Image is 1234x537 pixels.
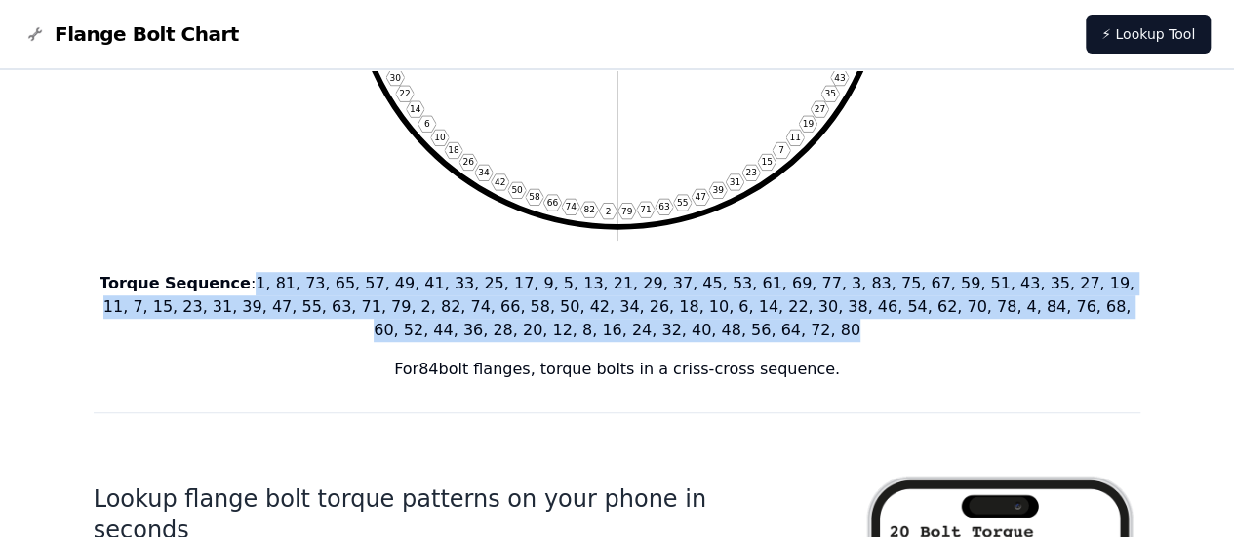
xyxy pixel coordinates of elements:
[23,22,47,46] img: Flange Bolt Chart Logo
[676,198,688,208] text: 55
[814,104,825,114] text: 27
[802,119,814,129] text: 19
[695,192,706,202] text: 47
[478,168,490,177] text: 34
[712,185,724,195] text: 39
[434,133,446,142] text: 10
[409,104,420,114] text: 14
[658,202,670,211] text: 63
[389,72,401,82] text: 30
[100,274,251,292] b: Torque Sequence
[546,198,558,208] text: 66
[494,177,505,187] text: 42
[640,205,652,214] text: 71
[1086,15,1211,54] a: ⚡ Lookup Tool
[824,89,836,98] text: 35
[462,157,474,167] text: 26
[529,192,540,202] text: 58
[423,119,429,129] text: 6
[729,177,740,187] text: 31
[583,205,595,214] text: 82
[833,72,845,82] text: 43
[745,168,757,177] text: 23
[511,185,523,195] text: 50
[761,157,773,167] text: 15
[448,145,459,155] text: 18
[565,202,577,211] text: 74
[778,145,784,155] text: 7
[605,206,611,215] text: 2
[94,358,1141,381] p: For 84 bolt flanges, torque bolts in a criss-cross sequence.
[399,89,411,98] text: 22
[23,20,239,48] a: Flange Bolt Chart LogoFlange Bolt Chart
[789,133,801,142] text: 11
[55,20,239,48] span: Flange Bolt Chart
[620,206,632,215] text: 79
[94,272,1141,342] p: : 1, 81, 73, 65, 57, 49, 41, 33, 25, 17, 9, 5, 13, 21, 29, 37, 45, 53, 61, 69, 77, 3, 83, 75, 67,...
